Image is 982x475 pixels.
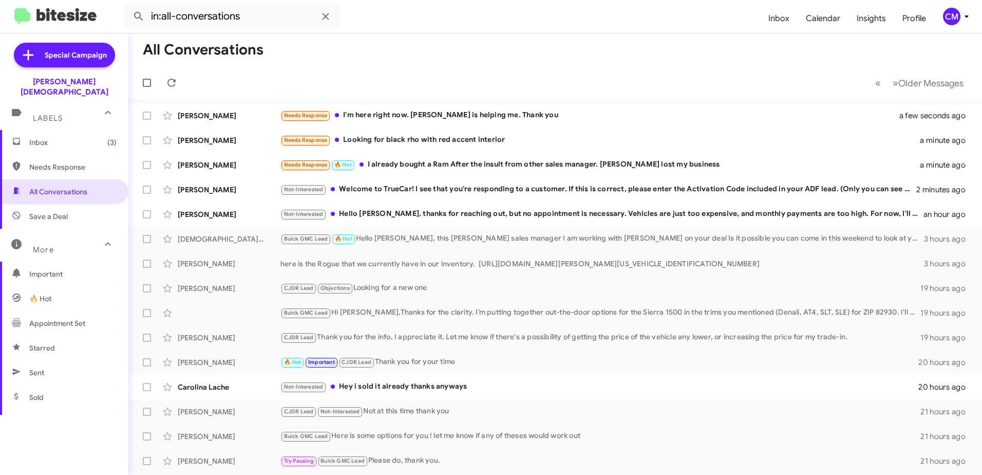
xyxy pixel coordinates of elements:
[29,187,87,197] span: All Conversations
[912,111,974,121] div: a few seconds ago
[934,8,971,25] button: CM
[920,308,974,318] div: 19 hours ago
[284,285,314,291] span: CJDR Lead
[284,211,324,217] span: Not-Interested
[14,43,115,67] a: Special Campaign
[280,159,920,171] div: I already bought a Ram After the insult from other sales manager. [PERSON_NAME] lost my business
[284,408,314,415] span: CJDR Lead
[178,259,280,269] div: [PERSON_NAME]
[33,114,63,123] span: Labels
[33,245,54,254] span: More
[29,162,117,172] span: Needs Response
[335,235,352,242] span: 🔥 Hot
[308,359,335,366] span: Important
[29,137,117,148] span: Inbox
[918,382,974,392] div: 20 hours ago
[869,72,887,94] button: Previous
[920,431,974,442] div: 21 hours ago
[920,456,974,466] div: 21 hours ago
[107,137,117,148] span: (3)
[760,4,798,33] a: Inbox
[924,259,974,269] div: 3 hours ago
[920,135,974,145] div: a minute ago
[943,8,960,25] div: CM
[178,456,280,466] div: [PERSON_NAME]
[284,383,324,390] span: Not-Interested
[284,235,328,242] span: Buick GMC Lead
[280,381,918,393] div: Hey i sold it already thanks anyways
[893,77,898,89] span: »
[178,111,280,121] div: [PERSON_NAME]
[320,408,360,415] span: Not-Interested
[29,269,117,279] span: Important
[923,209,974,220] div: an hour ago
[280,134,920,146] div: Looking for black rho with red accent interior
[280,109,912,121] div: I'm here right now. [PERSON_NAME] is helping me. Thank you
[284,458,314,464] span: Try Pausing
[280,282,920,294] div: Looking for a new one
[916,185,974,195] div: 2 minutes ago
[284,433,328,440] span: Buick GMC Lead
[886,72,970,94] button: Next
[280,307,920,319] div: Hi [PERSON_NAME],Thanks for the clarity. I’m putting together out-the-door options for the Sierra...
[29,368,44,378] span: Sent
[284,186,324,193] span: Not-Interested
[920,407,974,417] div: 21 hours ago
[143,42,263,58] h1: All Conversations
[178,333,280,343] div: [PERSON_NAME]
[29,392,44,403] span: Sold
[178,234,280,244] div: [DEMOGRAPHIC_DATA][PERSON_NAME]
[920,160,974,170] div: a minute ago
[920,333,974,343] div: 19 hours ago
[124,4,340,29] input: Search
[848,4,894,33] a: Insights
[29,211,68,222] span: Save a Deal
[178,407,280,417] div: [PERSON_NAME]
[178,209,280,220] div: [PERSON_NAME]
[280,184,916,195] div: Welcome to TrueCar! I see that you're responding to a customer. If this is correct, please enter ...
[284,137,328,143] span: Needs Response
[320,285,350,291] span: Objections
[342,359,371,366] span: CJDR Lead
[320,458,365,464] span: Buick GMC Lead
[284,112,328,119] span: Needs Response
[29,294,51,304] span: 🔥 Hot
[178,160,280,170] div: [PERSON_NAME]
[284,359,301,366] span: 🔥 Hot
[918,357,974,368] div: 20 hours ago
[284,334,314,341] span: CJDR Lead
[29,343,55,353] span: Starred
[45,50,107,60] span: Special Campaign
[284,309,328,316] span: Buick GMC Lead
[280,406,920,417] div: Not at this time thank you
[280,455,920,467] div: Please do, thank you.
[334,161,352,168] span: 🔥 Hot
[29,318,85,328] span: Appointment Set
[178,357,280,368] div: [PERSON_NAME]
[280,208,923,220] div: Hello [PERSON_NAME], thanks for reaching out, but no appointment is necessary. Vehicles are just ...
[894,4,934,33] a: Profile
[178,382,280,392] div: Carolina Lache
[798,4,848,33] a: Calendar
[870,72,970,94] nav: Page navigation example
[280,430,920,442] div: Here is some options for you ! let me know if any of theses would work out
[178,135,280,145] div: [PERSON_NAME]
[898,78,964,89] span: Older Messages
[280,356,918,368] div: Thank you for your time
[178,283,280,294] div: [PERSON_NAME]
[920,283,974,294] div: 19 hours ago
[178,185,280,195] div: [PERSON_NAME]
[178,431,280,442] div: [PERSON_NAME]
[924,234,974,244] div: 3 hours ago
[284,161,328,168] span: Needs Response
[280,332,920,343] div: Thank you for the info, I appreciate it. Let me know if there's a possibility of getting the pric...
[875,77,881,89] span: «
[280,233,924,245] div: Hello [PERSON_NAME], this [PERSON_NAME] sales manager I am working with [PERSON_NAME] on your dea...
[280,259,924,269] div: here is the Rogue that we currently have in our inventory. [URL][DOMAIN_NAME][PERSON_NAME][US_VEH...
